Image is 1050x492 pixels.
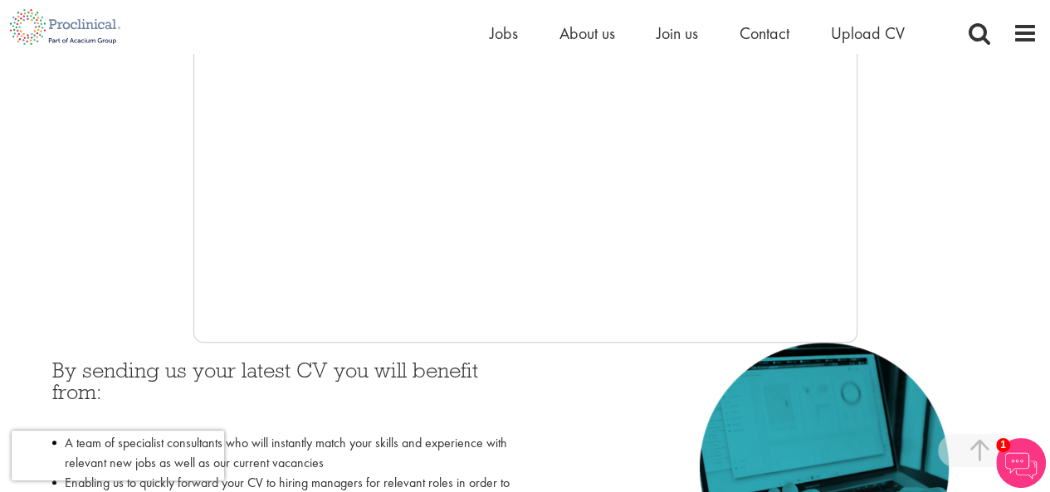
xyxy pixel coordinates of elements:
a: About us [559,22,615,44]
li: A team of specialist consultants who will instantly match your skills and experience with relevan... [52,433,513,473]
iframe: reCAPTCHA [12,431,224,480]
h3: By sending us your latest CV you will benefit from: [52,359,513,425]
a: Contact [740,22,789,44]
a: Upload CV [831,22,905,44]
span: 1 [996,438,1010,452]
a: Join us [657,22,698,44]
img: Chatbot [996,438,1046,488]
a: Jobs [490,22,518,44]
